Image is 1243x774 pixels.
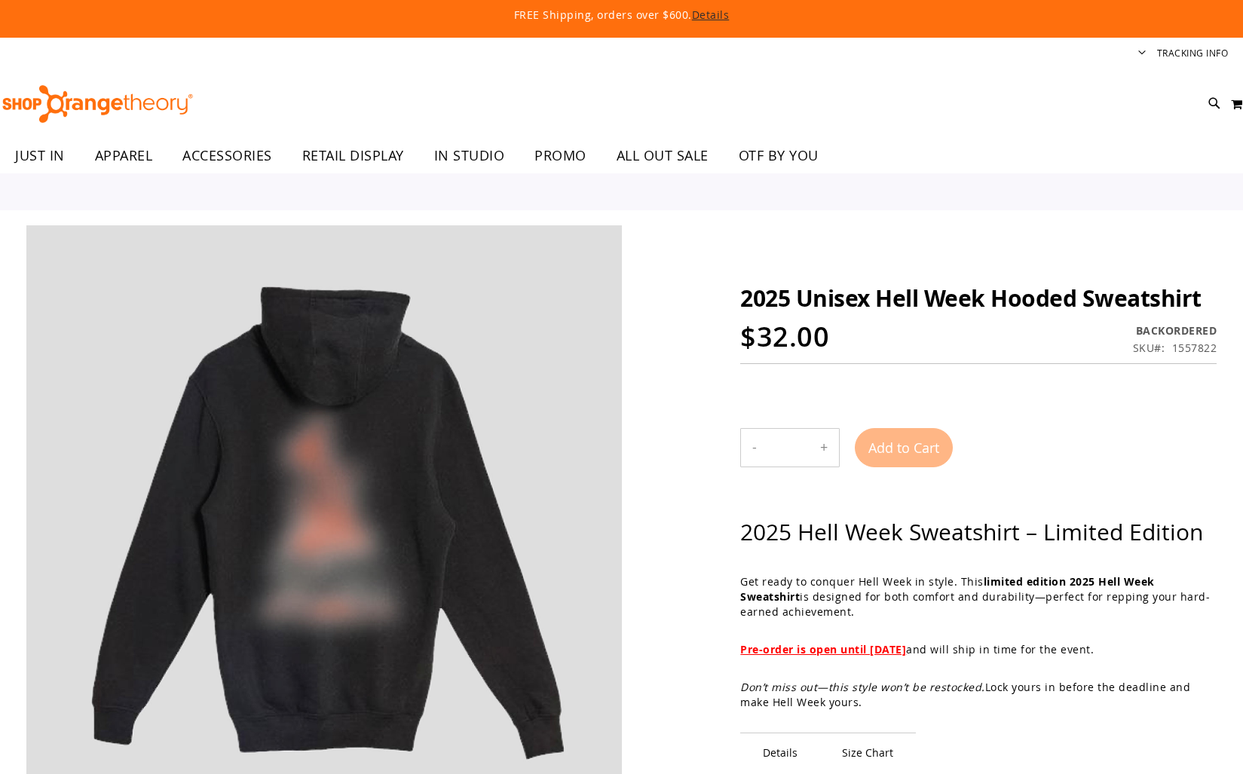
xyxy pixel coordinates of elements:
span: OTF BY YOU [739,139,819,173]
div: 1557822 [1172,341,1217,356]
a: Tracking Info [1157,47,1229,60]
button: Increase product quantity [809,429,839,467]
a: APPAREL [80,139,168,173]
span: Details [740,733,820,772]
a: Details [692,8,730,22]
strong: Pre-order is open until [DATE] [740,642,906,656]
span: Size Chart [819,733,916,772]
span: IN STUDIO [434,139,505,173]
p: and will ship in time for the event. [740,642,1217,657]
span: PROMO [534,139,586,173]
button: Decrease product quantity [741,429,768,467]
span: ACCESSORIES [182,139,272,173]
em: Don’t miss out—this style won’t be restocked. [740,680,985,694]
strong: SKU [1133,341,1165,355]
span: 2025 Unisex Hell Week Hooded Sweatshirt [740,283,1202,314]
p: FREE Shipping, orders over $600. [170,8,1074,23]
div: Availability [1133,323,1217,338]
button: Account menu [1138,47,1146,61]
a: IN STUDIO [419,139,520,173]
a: RETAIL DISPLAY [287,139,419,173]
span: APPAREL [95,139,153,173]
span: ALL OUT SALE [617,139,709,173]
span: RETAIL DISPLAY [302,139,404,173]
a: ALL OUT SALE [602,139,724,173]
p: Lock yours in before the deadline and make Hell Week yours. [740,680,1217,710]
a: PROMO [519,139,602,173]
a: ACCESSORIES [167,139,287,173]
strong: limited edition 2025 Hell Week Sweatshirt [740,574,1155,604]
a: OTF BY YOU [724,139,834,173]
input: Product quantity [768,430,809,466]
span: $32.00 [740,318,829,355]
h2: 2025 Hell Week Sweatshirt – Limited Edition [740,520,1217,544]
p: Get ready to conquer Hell Week in style. This is designed for both comfort and durability—perfect... [740,574,1217,620]
div: Backordered [1133,323,1217,338]
span: JUST IN [15,139,65,173]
